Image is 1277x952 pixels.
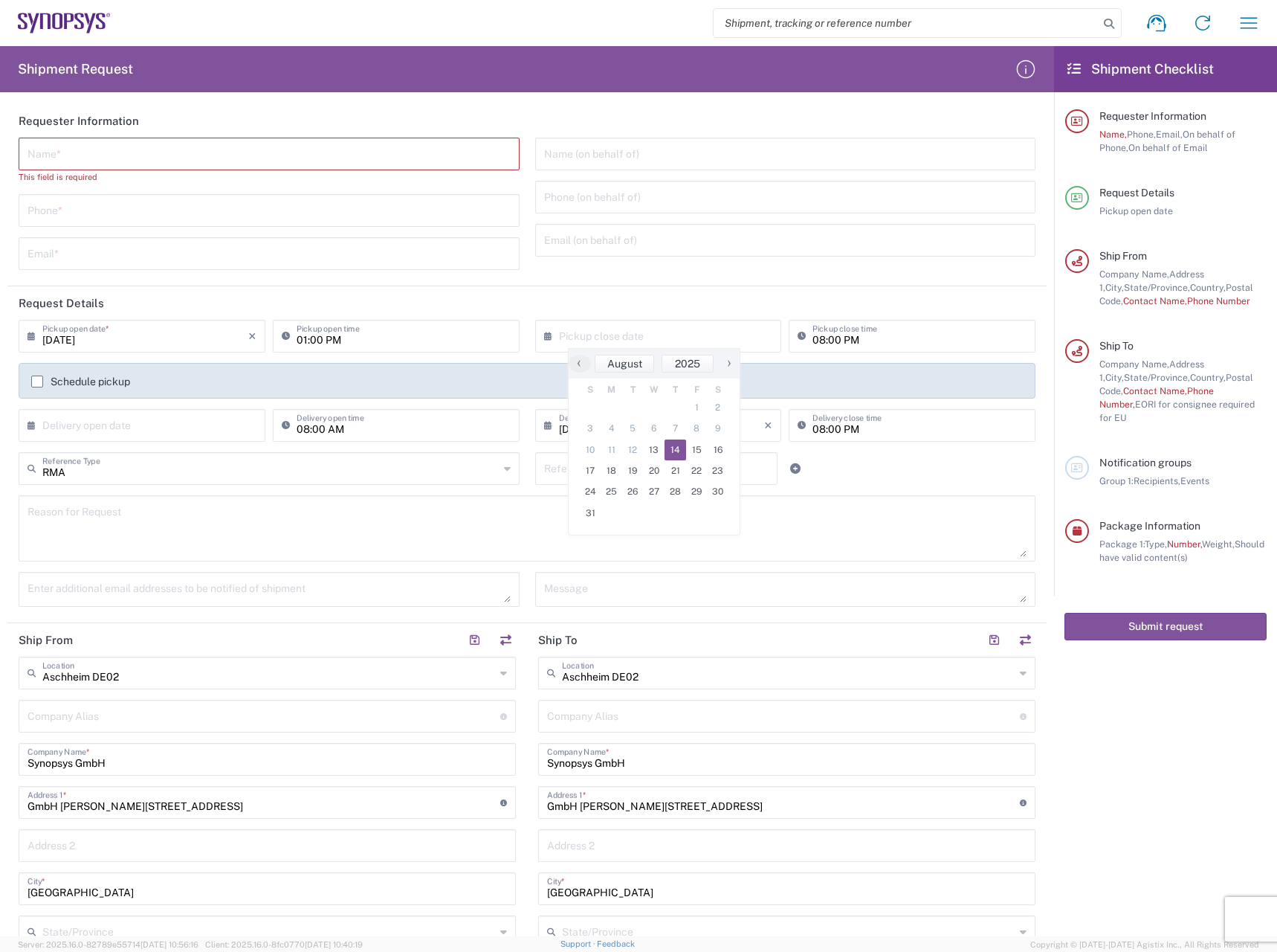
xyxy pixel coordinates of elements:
[622,418,644,439] span: 5
[601,460,623,481] span: 18
[665,481,686,502] span: 28
[622,481,644,502] span: 26
[1099,110,1206,122] span: Requester Information
[1180,475,1209,486] span: Events
[31,376,130,387] label: Schedule pickup
[580,440,601,460] span: 10
[140,940,198,949] span: [DATE] 10:56:16
[686,440,708,460] span: 15
[1156,129,1183,140] span: Email,
[1099,358,1169,370] span: Company Name,
[568,348,740,535] bs-datepicker-container: calendar
[1123,385,1187,396] span: Contact Name,
[644,481,665,502] span: 27
[538,633,578,648] h2: Ship To
[597,939,635,948] a: Feedback
[1099,250,1147,262] span: Ship From
[1202,538,1235,550] span: Weight,
[1099,538,1145,550] span: Package 1:
[19,296,104,311] h2: Request Details
[1105,282,1124,293] span: City,
[675,358,700,370] span: 2025
[305,940,363,949] span: [DATE] 10:40:19
[1128,142,1208,153] span: On behalf of Email
[1099,340,1134,352] span: Ship To
[686,397,708,418] span: 1
[1030,938,1259,951] span: Copyright © [DATE]-[DATE] Agistix Inc., All Rights Reserved
[622,440,644,460] span: 12
[665,418,686,439] span: 7
[1099,399,1255,423] span: EORI for consignee required for EU
[714,9,1099,37] input: Shipment, tracking or reference number
[665,382,686,397] th: weekday
[569,355,591,373] button: ‹
[601,418,623,439] span: 4
[785,458,806,479] a: Add Reference
[1099,457,1192,469] span: Notification groups
[707,460,728,481] span: 23
[662,355,714,373] button: 2025
[18,940,198,949] span: Server: 2025.16.0-82789e55714
[205,940,363,949] span: Client: 2025.16.0-8fc0770
[644,382,665,397] th: weekday
[595,355,654,373] button: August
[717,355,740,373] button: ›
[1167,538,1202,550] span: Number,
[601,382,623,397] th: weekday
[686,481,708,502] span: 29
[19,633,73,648] h2: Ship From
[622,460,644,481] span: 19
[1099,268,1169,280] span: Company Name,
[665,460,686,481] span: 21
[18,60,133,78] h2: Shipment Request
[1187,295,1250,306] span: Phone Number
[1127,129,1156,140] span: Phone,
[601,481,623,502] span: 25
[1145,538,1167,550] span: Type,
[1099,205,1173,216] span: Pickup open date
[1134,475,1180,486] span: Recipients,
[1190,282,1226,293] span: Country,
[644,418,665,439] span: 6
[580,503,601,524] span: 31
[1099,187,1174,199] span: Request Details
[644,460,665,481] span: 20
[580,460,601,481] span: 17
[1064,613,1267,640] button: Submit request
[607,358,642,370] span: August
[686,460,708,481] span: 22
[1099,475,1134,486] span: Group 1:
[644,440,665,460] span: 13
[580,418,601,439] span: 3
[707,481,728,502] span: 30
[686,382,708,397] th: weekday
[686,418,708,439] span: 8
[1067,60,1214,78] h2: Shipment Checklist
[622,382,644,397] th: weekday
[601,440,623,460] span: 11
[1099,520,1200,532] span: Package Information
[707,418,728,439] span: 9
[764,414,772,437] i: ×
[707,440,728,460] span: 16
[707,397,728,418] span: 2
[1099,129,1127,140] span: Name,
[580,481,601,502] span: 24
[1123,295,1187,306] span: Contact Name,
[665,440,686,460] span: 14
[1105,372,1124,383] span: City,
[19,114,139,129] h2: Requester Information
[560,939,598,948] a: Support
[19,170,520,184] div: This field is required
[580,382,601,397] th: weekday
[718,354,740,372] span: ›
[1190,372,1226,383] span: Country,
[1124,372,1190,383] span: State/Province,
[1124,282,1190,293] span: State/Province,
[569,355,740,373] bs-datepicker-navigation-view: ​ ​ ​
[707,382,728,397] th: weekday
[248,324,256,348] i: ×
[568,354,590,372] span: ‹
